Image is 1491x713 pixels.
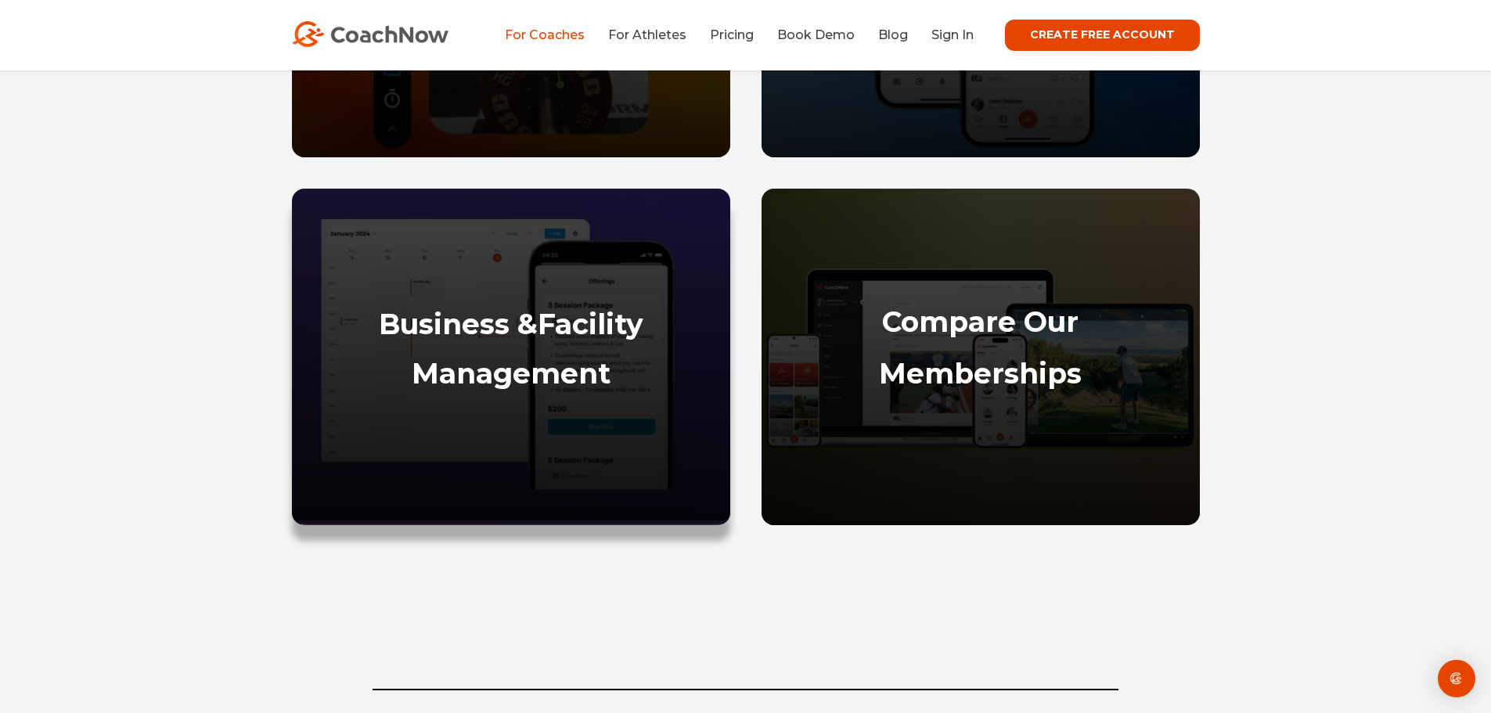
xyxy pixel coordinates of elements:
[879,356,1082,391] a: Memberships
[608,27,686,42] a: For Athletes
[538,307,643,341] strong: Facility
[379,307,538,341] strong: Business &
[878,27,908,42] a: Blog
[505,27,585,42] a: For Coaches
[292,21,448,47] img: CoachNow Logo
[710,27,754,42] a: Pricing
[931,27,974,42] a: Sign In
[777,27,855,42] a: Book Demo
[882,304,1079,339] a: Compare Our
[1005,20,1200,51] a: CREATE FREE ACCOUNT
[412,356,610,391] a: Management
[379,307,643,341] a: Business &Facility
[1438,660,1475,697] div: Open Intercom Messenger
